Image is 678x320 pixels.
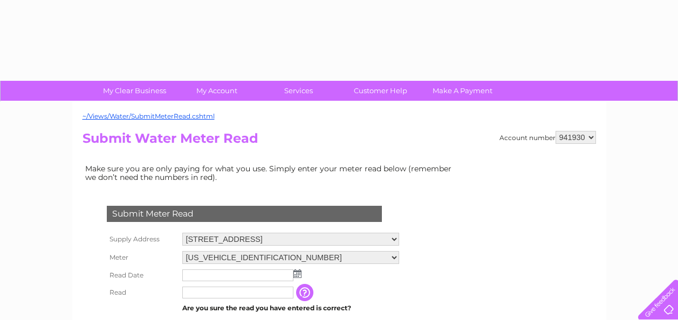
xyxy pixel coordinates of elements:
[83,112,215,120] a: ~/Views/Water/SubmitMeterRead.cshtml
[172,81,261,101] a: My Account
[83,131,596,151] h2: Submit Water Meter Read
[418,81,507,101] a: Make A Payment
[104,248,180,267] th: Meter
[293,269,302,278] img: ...
[104,230,180,248] th: Supply Address
[83,162,460,184] td: Make sure you are only paying for what you use. Simply enter your meter read below (remember we d...
[499,131,596,144] div: Account number
[104,284,180,301] th: Read
[336,81,425,101] a: Customer Help
[107,206,382,222] div: Submit Meter Read
[90,81,179,101] a: My Clear Business
[296,284,316,301] input: Information
[104,267,180,284] th: Read Date
[254,81,343,101] a: Services
[180,301,402,315] td: Are you sure the read you have entered is correct?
